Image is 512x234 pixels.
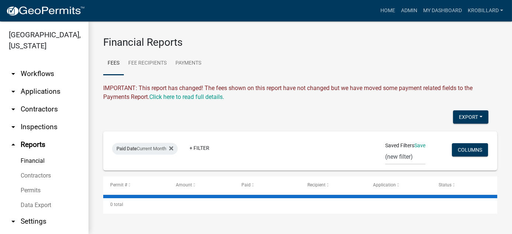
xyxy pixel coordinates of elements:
i: arrow_drop_up [9,140,18,149]
span: Amount [176,182,192,187]
i: arrow_drop_down [9,87,18,96]
i: arrow_drop_down [9,105,18,114]
a: Click here to read full details. [149,93,224,100]
span: Paid [242,182,251,187]
a: Fees [103,52,124,75]
i: arrow_drop_down [9,69,18,78]
datatable-header-cell: Status [432,176,497,194]
span: Recipient [307,182,325,187]
datatable-header-cell: Application [366,176,432,194]
span: Status [439,182,452,187]
i: arrow_drop_down [9,217,18,226]
a: My Dashboard [420,4,465,18]
h3: Financial Reports [103,36,497,49]
a: Payments [171,52,206,75]
div: Current Month [112,143,178,155]
span: Paid Date [116,146,137,151]
a: Save [414,142,425,148]
datatable-header-cell: Paid [234,176,300,194]
i: arrow_drop_down [9,123,18,131]
span: Saved Filters [385,142,414,149]
a: Home [377,4,398,18]
a: krobillard [465,4,506,18]
div: IMPORTANT: This report has changed! The fees shown on this report have not changed but we have mo... [103,84,497,101]
a: Admin [398,4,420,18]
datatable-header-cell: Amount [169,176,234,194]
datatable-header-cell: Recipient [300,176,366,194]
wm-modal-confirm: Upcoming Changes to Daily Fees Report [149,93,224,100]
div: 0 total [103,195,497,214]
a: Fee Recipients [124,52,171,75]
span: Application [373,182,396,187]
a: + Filter [184,141,215,155]
datatable-header-cell: Permit # [103,176,169,194]
button: Export [453,110,488,124]
span: Permit # [110,182,127,187]
button: Columns [452,143,488,156]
